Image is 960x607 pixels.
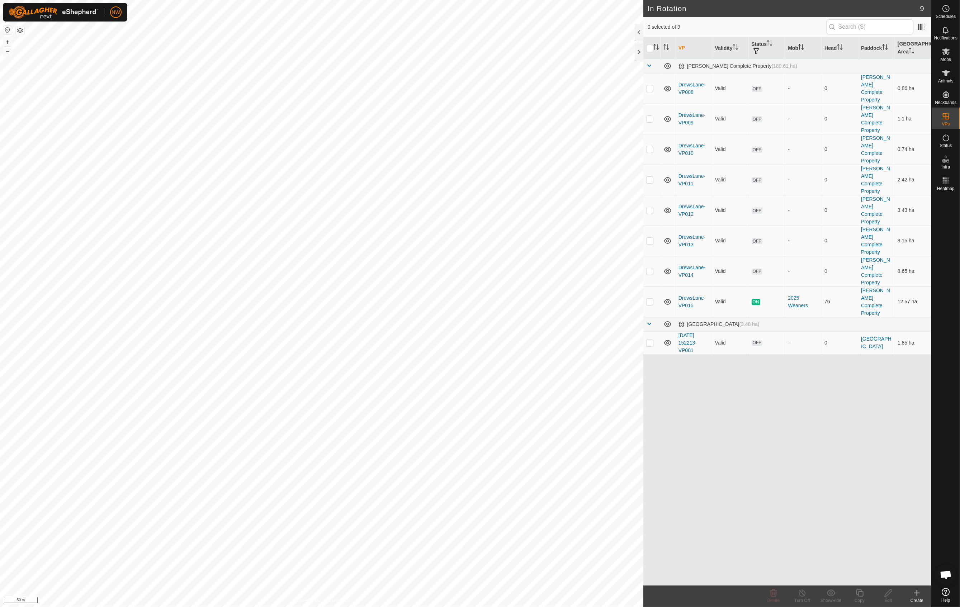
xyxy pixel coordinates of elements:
div: - [788,176,819,184]
span: Notifications [934,36,957,40]
span: (3.48 ha) [739,321,760,327]
div: - [788,267,819,275]
a: Contact Us [329,598,350,604]
th: Status [749,37,785,59]
span: Delete [767,598,780,603]
a: DrewsLane-VP009 [678,112,705,125]
span: (180.61 ha) [772,63,798,69]
p-sorticon: Activate to sort [909,49,914,54]
span: ON [752,299,760,305]
p-sorticon: Activate to sort [798,45,804,51]
span: OFF [752,116,762,122]
td: 76 [822,286,858,317]
a: [PERSON_NAME] Complete Property [861,227,890,255]
input: Search (S) [827,19,913,34]
p-sorticon: Activate to sort [767,41,772,47]
span: OFF [752,340,762,346]
span: OFF [752,238,762,244]
td: Valid [712,195,749,226]
div: Edit [874,597,903,604]
div: - [788,85,819,92]
span: Infra [941,165,950,169]
div: - [788,237,819,245]
td: Valid [712,331,749,354]
p-sorticon: Activate to sort [837,45,843,51]
td: 0 [822,165,858,195]
td: 0 [822,134,858,165]
span: Neckbands [935,100,956,105]
th: Paddock [858,37,895,59]
td: 0 [822,195,858,226]
button: + [3,38,12,46]
a: DrewsLane-VP012 [678,204,705,217]
span: Help [941,598,950,602]
td: 12.57 ha [895,286,931,317]
span: Animals [938,79,954,83]
a: [PERSON_NAME] Complete Property [861,288,890,316]
td: 0 [822,331,858,354]
div: - [788,207,819,214]
td: Valid [712,256,749,286]
td: 0 [822,73,858,104]
td: 8.15 ha [895,226,931,256]
a: DrewsLane-VP015 [678,295,705,308]
a: [DATE] 152213-VP001 [678,332,697,353]
td: Valid [712,165,749,195]
span: OFF [752,269,762,275]
button: Reset Map [3,26,12,34]
a: DrewsLane-VP013 [678,234,705,247]
span: Mobs [941,57,951,62]
th: Head [822,37,858,59]
a: [PERSON_NAME] Complete Property [861,105,890,133]
h2: In Rotation [648,4,920,13]
div: Show/Hide [817,597,845,604]
div: Turn Off [788,597,817,604]
td: 0.86 ha [895,73,931,104]
th: Mob [785,37,822,59]
td: Valid [712,134,749,165]
span: OFF [752,177,762,183]
span: 0 selected of 9 [648,23,827,31]
span: Schedules [936,14,956,19]
span: OFF [752,147,762,153]
span: NW [112,9,120,16]
a: [PERSON_NAME] Complete Property [861,257,890,285]
span: Heatmap [937,186,955,191]
div: 2025 Weaners [788,294,819,309]
p-sorticon: Activate to sort [653,45,659,51]
td: 1.1 ha [895,104,931,134]
td: Valid [712,73,749,104]
span: VPs [942,122,950,126]
a: [PERSON_NAME] Complete Property [861,196,890,224]
a: DrewsLane-VP011 [678,173,705,186]
span: OFF [752,86,762,92]
span: Status [940,143,952,148]
img: Gallagher Logo [9,6,98,19]
td: 8.65 ha [895,256,931,286]
td: Valid [712,286,749,317]
th: Validity [712,37,749,59]
a: Help [932,585,960,605]
div: - [788,146,819,153]
td: 0 [822,104,858,134]
a: [GEOGRAPHIC_DATA] [861,336,892,349]
div: Open chat [935,564,957,585]
th: VP [676,37,712,59]
a: DrewsLane-VP008 [678,82,705,95]
div: - [788,339,819,347]
a: [PERSON_NAME] Complete Property [861,166,890,194]
div: Copy [845,597,874,604]
a: Privacy Policy [293,598,320,604]
div: - [788,115,819,123]
button: Map Layers [16,26,24,35]
div: [GEOGRAPHIC_DATA] [678,321,760,327]
span: OFF [752,208,762,214]
a: DrewsLane-VP010 [678,143,705,156]
td: Valid [712,226,749,256]
td: Valid [712,104,749,134]
p-sorticon: Activate to sort [733,45,738,51]
a: [PERSON_NAME] Complete Property [861,135,890,163]
span: 9 [920,3,924,14]
p-sorticon: Activate to sort [882,45,888,51]
td: 1.85 ha [895,331,931,354]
